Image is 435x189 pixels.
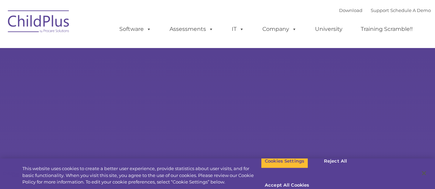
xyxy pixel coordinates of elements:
[4,5,73,40] img: ChildPlus by Procare Solutions
[255,22,304,36] a: Company
[22,165,261,186] div: This website uses cookies to create a better user experience, provide statistics about user visit...
[416,166,432,181] button: Close
[261,154,308,168] button: Cookies Settings
[371,8,389,13] a: Support
[225,22,251,36] a: IT
[314,154,357,168] button: Reject All
[354,22,420,36] a: Training Scramble!!
[339,8,362,13] a: Download
[390,8,431,13] a: Schedule A Demo
[339,8,431,13] font: |
[308,22,349,36] a: University
[163,22,220,36] a: Assessments
[112,22,158,36] a: Software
